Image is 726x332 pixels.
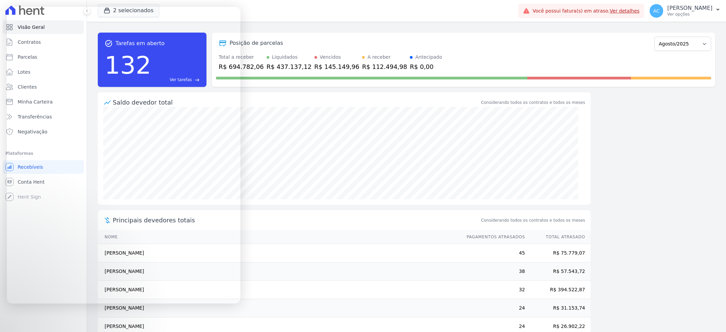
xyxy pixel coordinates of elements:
[7,309,23,325] iframe: Intercom live chat
[525,244,591,262] td: R$ 75.779,07
[362,62,407,71] div: R$ 112.494,98
[460,244,525,262] td: 45
[460,299,525,317] td: 24
[610,8,640,14] a: Ver detalhes
[272,54,298,61] div: Liquidados
[98,281,460,299] td: [PERSON_NAME]
[98,244,460,262] td: [PERSON_NAME]
[481,217,585,223] span: Considerando todos os contratos e todos os meses
[3,110,84,124] a: Transferências
[3,35,84,49] a: Contratos
[3,65,84,79] a: Lotes
[460,230,525,244] th: Pagamentos Atrasados
[3,95,84,109] a: Minha Carteira
[667,12,712,17] p: Ver opções
[230,39,283,47] div: Posição de parcelas
[525,262,591,281] td: R$ 57.543,72
[113,98,480,107] div: Saldo devedor total
[267,62,312,71] div: R$ 437.137,12
[3,125,84,139] a: Negativação
[525,230,591,244] th: Total Atrasado
[113,216,480,225] span: Principais devedores totais
[314,62,360,71] div: R$ 145.149,96
[532,7,639,15] span: Você possui fatura(s) em atraso.
[415,54,442,61] div: Antecipado
[481,99,585,106] div: Considerando todos os contratos e todos os meses
[98,262,460,281] td: [PERSON_NAME]
[3,50,84,64] a: Parcelas
[3,20,84,34] a: Visão Geral
[525,299,591,317] td: R$ 31.153,74
[320,54,341,61] div: Vencidos
[460,262,525,281] td: 38
[98,299,460,317] td: [PERSON_NAME]
[3,80,84,94] a: Clientes
[5,149,81,158] div: Plataformas
[367,54,391,61] div: A receber
[7,7,240,303] iframe: Intercom live chat
[219,62,264,71] div: R$ 694.782,06
[653,8,660,13] span: AC
[460,281,525,299] td: 32
[3,160,84,174] a: Recebíveis
[3,175,84,189] a: Conta Hent
[219,54,264,61] div: Total a receber
[410,62,442,71] div: R$ 0,00
[644,1,726,20] button: AC [PERSON_NAME] Ver opções
[525,281,591,299] td: R$ 394.522,87
[98,230,460,244] th: Nome
[667,5,712,12] p: [PERSON_NAME]
[98,4,159,17] button: 2 selecionados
